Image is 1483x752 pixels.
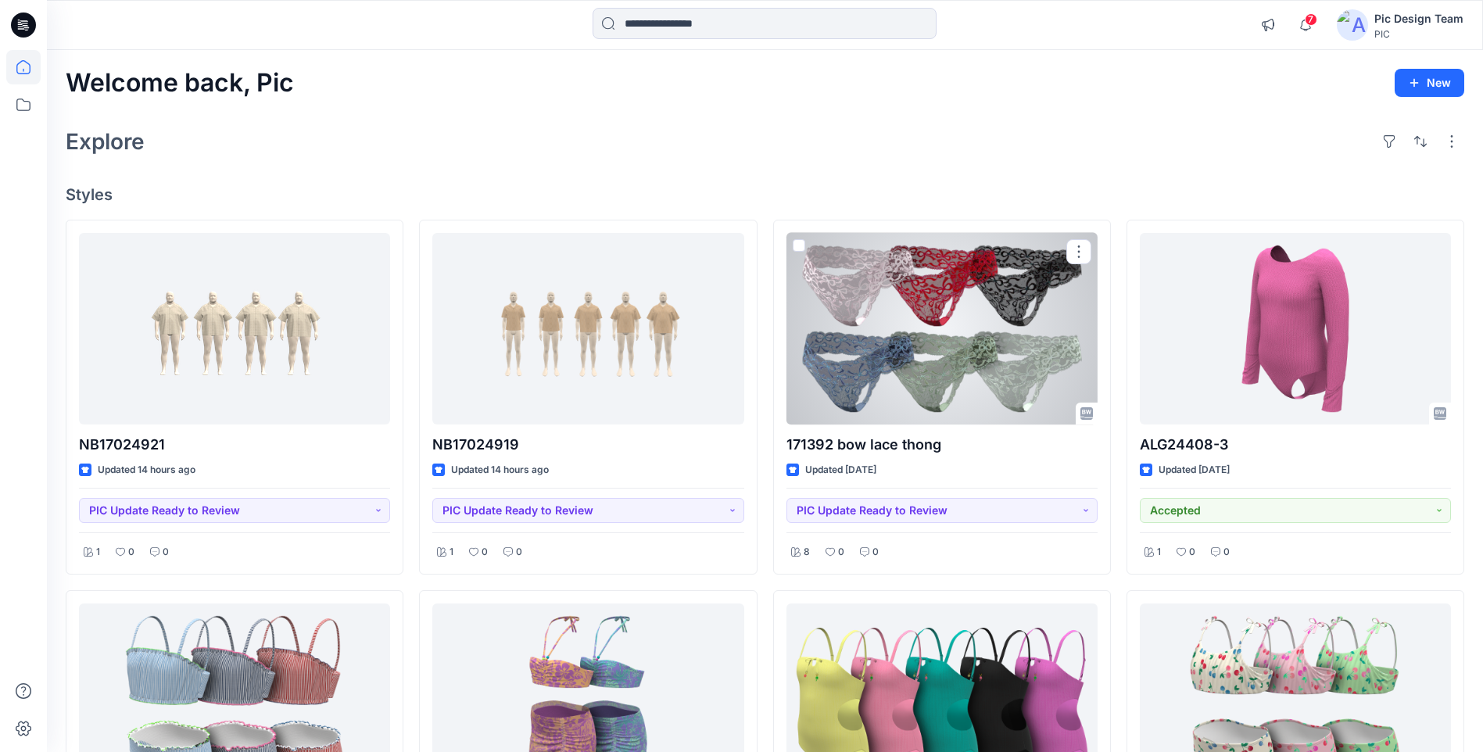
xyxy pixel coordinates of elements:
[1337,9,1368,41] img: avatar
[872,544,879,560] p: 0
[66,185,1464,204] h4: Styles
[1395,69,1464,97] button: New
[79,233,390,424] a: NB17024921
[450,544,453,560] p: 1
[98,462,195,478] p: Updated 14 hours ago
[786,434,1098,456] p: 171392 bow lace thong
[163,544,169,560] p: 0
[516,544,522,560] p: 0
[432,434,743,456] p: NB17024919
[1159,462,1230,478] p: Updated [DATE]
[482,544,488,560] p: 0
[451,462,549,478] p: Updated 14 hours ago
[96,544,100,560] p: 1
[1140,434,1451,456] p: ALG24408-3
[66,129,145,154] h2: Explore
[1189,544,1195,560] p: 0
[432,233,743,424] a: NB17024919
[1374,9,1463,28] div: Pic Design Team
[1157,544,1161,560] p: 1
[805,462,876,478] p: Updated [DATE]
[128,544,134,560] p: 0
[79,434,390,456] p: NB17024921
[1140,233,1451,424] a: ALG24408-3
[838,544,844,560] p: 0
[1374,28,1463,40] div: PIC
[786,233,1098,424] a: 171392 bow lace thong
[66,69,294,98] h2: Welcome back, Pic
[804,544,810,560] p: 8
[1223,544,1230,560] p: 0
[1305,13,1317,26] span: 7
